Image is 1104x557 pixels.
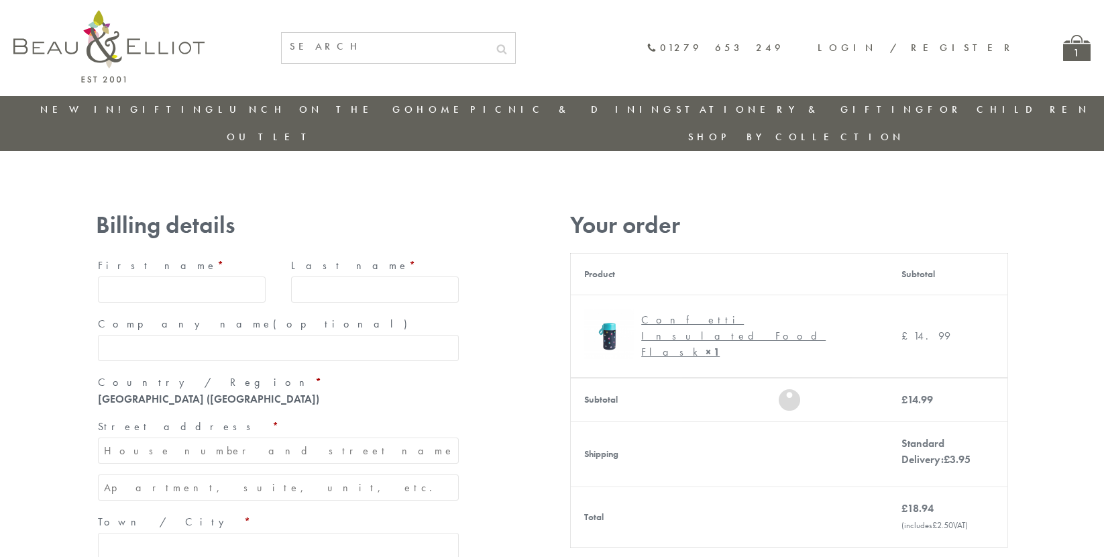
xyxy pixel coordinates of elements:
label: First name [98,255,266,276]
input: Apartment, suite, unit, etc. (optional) [98,474,459,501]
a: Shop by collection [688,130,905,144]
h3: Billing details [96,211,461,239]
a: Home [417,103,470,116]
a: Stationery & Gifting [676,103,928,116]
label: Town / City [98,511,459,533]
label: Street address [98,416,459,438]
a: Gifting [130,103,217,116]
label: Country / Region [98,372,459,393]
a: Picnic & Dining [470,103,675,116]
a: 1 [1063,35,1091,61]
img: logo [13,10,205,83]
input: SEARCH [282,33,488,60]
input: House number and street name [98,438,459,464]
label: Last name [291,255,459,276]
a: 01279 653 249 [647,42,784,54]
h3: Your order [570,211,1008,239]
label: Company name [98,313,459,335]
span: (optional) [273,317,415,331]
a: Outlet [227,130,316,144]
a: New in! [40,103,130,116]
a: Login / Register [818,41,1016,54]
a: Lunch On The Go [218,103,417,116]
strong: [GEOGRAPHIC_DATA] ([GEOGRAPHIC_DATA]) [98,392,319,406]
a: For Children [928,103,1091,116]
